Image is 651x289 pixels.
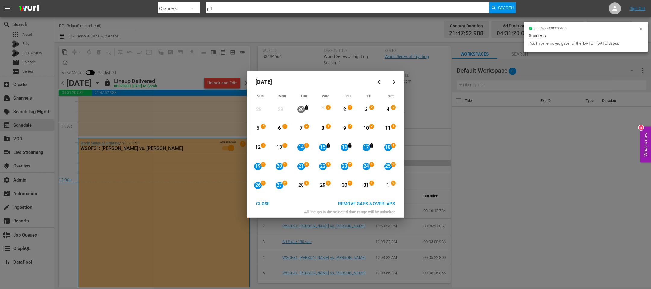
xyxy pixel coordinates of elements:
[367,94,371,98] span: Fri
[341,144,348,151] div: 16
[326,162,330,167] span: 1
[254,144,262,151] div: 12
[261,143,265,148] span: 1
[4,5,11,12] span: menu
[278,94,286,98] span: Mon
[529,40,637,46] div: You have removed gaps for the [DATE] - [DATE] dates.
[255,106,263,113] div: 28
[261,162,265,167] span: 1
[384,163,392,170] div: 25
[370,105,374,110] span: 2
[304,181,309,186] span: 2
[297,144,305,151] div: 14
[250,92,401,195] div: Month View
[326,105,330,110] span: 2
[391,162,395,167] span: 2
[348,105,352,110] span: 1
[249,198,277,209] button: CLOSE
[639,125,643,130] div: 8
[319,163,327,170] div: 22
[297,163,305,170] div: 21
[363,182,370,189] div: 31
[348,181,352,186] span: 1
[341,125,348,132] div: 9
[331,198,402,209] button: REMOVE GAPS & OVERLAPS
[283,181,287,186] span: 2
[391,124,395,129] span: 1
[384,182,392,189] div: 1
[277,106,284,113] div: 29
[341,106,348,113] div: 2
[283,162,287,167] span: 1
[370,162,374,167] span: 1
[250,75,373,89] div: [DATE]
[283,143,287,148] span: 1
[319,144,327,151] div: 15
[297,125,305,132] div: 7
[276,182,283,189] div: 27
[304,124,309,129] span: 2
[391,181,395,186] span: 2
[341,163,348,170] div: 23
[254,125,262,132] div: 5
[363,144,370,151] div: 17
[249,209,402,218] div: All lineups in the selected date range will be unlocked
[384,106,392,113] div: 4
[300,94,307,98] span: Tue
[276,144,283,151] div: 13
[251,200,275,208] div: CLOSE
[304,143,309,148] span: 1
[304,162,309,167] span: 2
[344,94,351,98] span: Thu
[322,94,329,98] span: Wed
[363,106,370,113] div: 3
[297,106,305,113] div: 30
[297,182,305,189] div: 28
[319,125,327,132] div: 8
[529,32,643,39] div: Success
[319,182,327,189] div: 29
[534,26,567,31] span: a few seconds ago
[384,125,392,132] div: 11
[384,144,392,151] div: 18
[319,106,327,113] div: 1
[261,124,265,129] span: 2
[630,6,645,11] a: Sign Out
[388,94,394,98] span: Sat
[391,143,395,148] span: 1
[498,2,514,13] span: Search
[254,163,262,170] div: 19
[363,163,370,170] div: 24
[348,162,352,167] span: 2
[370,181,374,186] span: 1
[363,125,370,132] div: 10
[261,181,265,186] span: 1
[333,200,400,208] div: REMOVE GAPS & OVERLAPS
[276,163,283,170] div: 20
[341,182,348,189] div: 30
[254,182,262,189] div: 26
[283,124,287,129] span: 1
[276,125,283,132] div: 6
[326,181,330,186] span: 2
[370,124,374,129] span: 2
[257,94,264,98] span: Sun
[640,127,651,163] button: Open Feedback Widget
[14,2,43,16] img: ans4CAIJ8jUAAAAAAAAAAAAAAAAAAAAAAAAgQb4GAAAAAAAAAAAAAAAAAAAAAAAAJMjXAAAAAAAAAAAAAAAAAAAAAAAAgAT5G...
[348,124,352,129] span: 2
[391,105,395,110] span: 2
[326,124,330,129] span: 1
